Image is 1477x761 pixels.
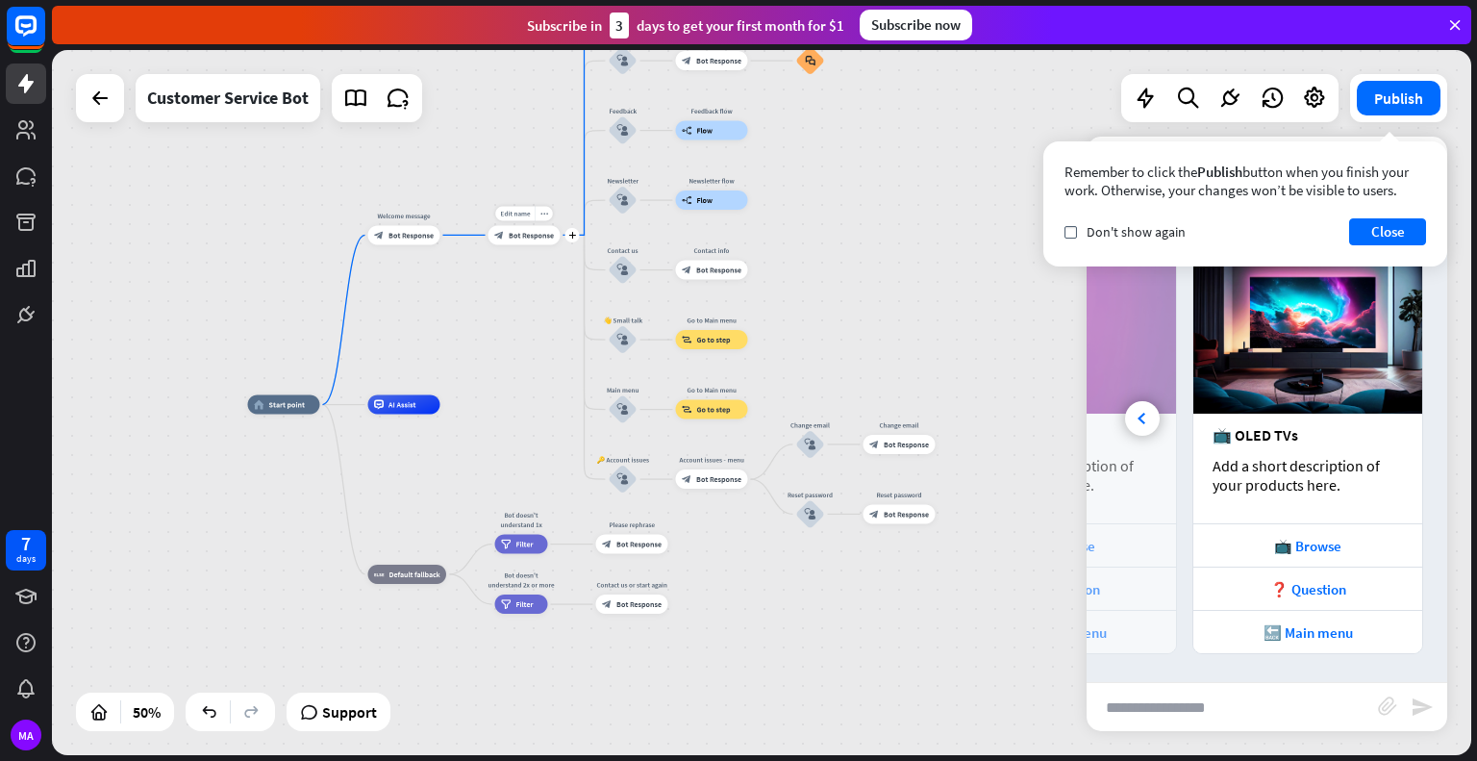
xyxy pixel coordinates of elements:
[697,335,731,344] span: Go to step
[540,210,548,217] i: more_horiz
[697,405,731,415] span: Go to step
[617,194,629,206] i: block_user_input
[588,520,675,530] div: Please rephrase
[594,316,652,325] div: 👋 Small talk
[1197,163,1242,181] span: Publish
[682,474,691,484] i: block_bot_response
[617,55,629,66] i: block_user_input
[147,74,309,122] div: Customer Service Bot
[668,316,755,325] div: Go to Main menu
[501,540,512,549] i: filter
[602,599,612,609] i: block_bot_response
[696,266,741,275] span: Bot Response
[805,56,815,66] i: block_faq
[594,455,652,465] div: 🔑 Account issues
[21,535,31,552] div: 7
[516,599,534,609] span: Filter
[568,232,576,239] i: plus
[11,720,41,750] div: MA
[616,540,662,549] span: Bot Response
[1064,163,1426,199] div: Remember to click the button when you finish your work. Otherwise, your changes won’t be visible ...
[696,474,741,484] span: Bot Response
[682,56,691,65] i: block_bot_response
[697,126,713,136] span: Flow
[588,580,675,590] div: Contact us or start again
[488,571,555,590] div: Bot doesn't understand 2x or more
[884,440,929,449] span: Bot Response
[1203,580,1413,598] div: ❓ Question
[869,509,879,519] i: block_bot_response
[668,386,755,395] div: Go to Main menu
[374,570,385,579] i: block_fallback
[682,405,692,415] i: block_goto
[1213,425,1403,444] div: 📺 OLED TVs
[668,246,755,256] div: Contact info
[1411,696,1434,719] i: send
[594,176,652,186] div: Newsletter
[594,246,652,256] div: Contact us
[668,107,755,116] div: Feedback flow
[509,230,554,240] span: Bot Response
[682,335,692,344] i: block_goto
[682,195,692,205] i: builder_tree
[127,697,166,727] div: 50%
[269,400,306,410] span: Start point
[594,386,652,395] div: Main menu
[488,511,555,530] div: Bot doesn't understand 1x
[322,697,377,727] span: Support
[884,509,929,519] span: Bot Response
[682,266,691,275] i: block_bot_response
[1087,223,1186,241] span: Don't show again
[361,211,447,220] div: Welcome message
[16,552,36,566] div: days
[1203,537,1413,555] div: 📺 Browse
[1378,697,1397,716] i: block_attachment
[1203,623,1413,642] div: 🔙 Main menu
[782,490,839,499] div: Reset password
[696,56,741,65] span: Bot Response
[374,230,384,240] i: block_bot_response
[860,10,972,40] div: Subscribe now
[668,176,755,186] div: Newsletter flow
[1213,456,1403,495] div: Add a short description of your products here.
[516,540,534,549] span: Filter
[856,490,942,499] div: Reset password
[617,265,629,276] i: block_user_input
[500,209,530,217] span: Edit name
[782,420,839,430] div: Change email
[1349,218,1426,245] button: Close
[805,508,816,520] i: block_user_input
[668,455,755,465] div: Account issues - menu
[616,599,662,609] span: Bot Response
[610,13,629,38] div: 3
[869,440,879,449] i: block_bot_response
[254,400,264,410] i: home_2
[15,8,73,65] button: Open LiveChat chat widget
[617,473,629,485] i: block_user_input
[501,599,512,609] i: filter
[388,400,416,410] span: AI Assist
[602,540,612,549] i: block_bot_response
[805,439,816,450] i: block_user_input
[682,126,692,136] i: builder_tree
[594,107,652,116] div: Feedback
[856,420,942,430] div: Change email
[389,570,440,579] span: Default fallback
[697,195,713,205] span: Flow
[388,230,434,240] span: Bot Response
[494,230,504,240] i: block_bot_response
[6,530,46,571] a: 7 days
[617,125,629,137] i: block_user_input
[617,334,629,345] i: block_user_input
[1357,81,1440,115] button: Publish
[527,13,844,38] div: Subscribe in days to get your first month for $1
[617,404,629,416] i: block_user_input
